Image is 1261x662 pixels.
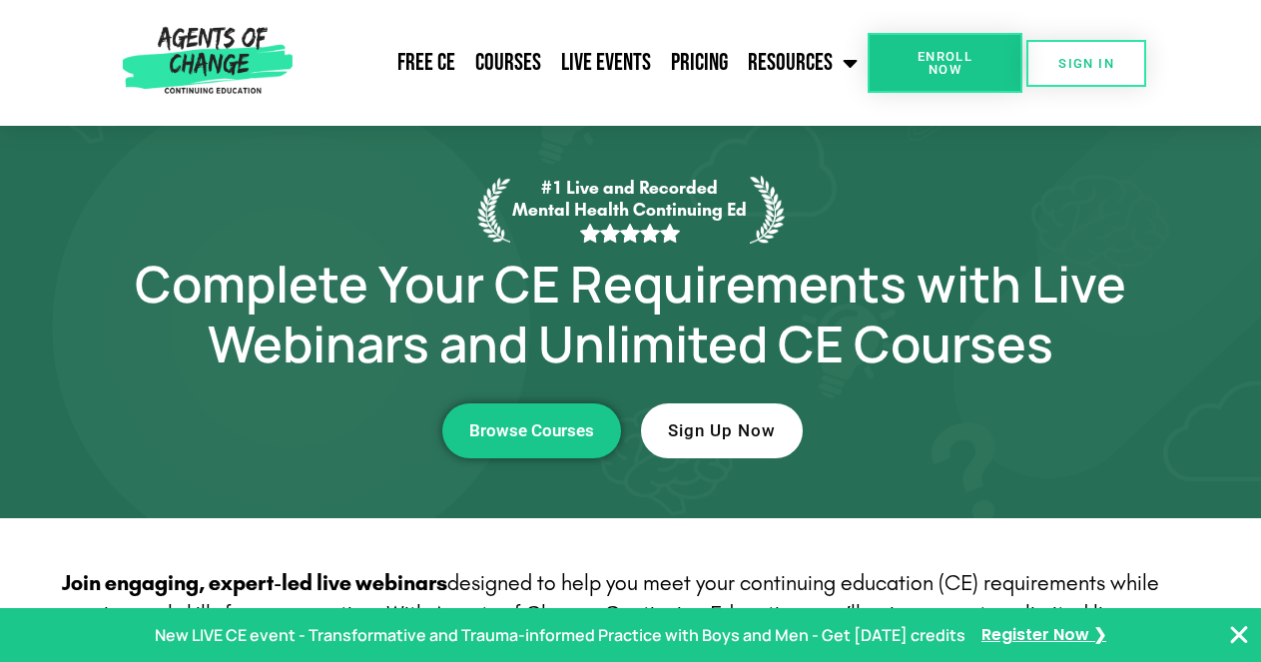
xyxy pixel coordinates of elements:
[981,621,1106,650] a: Register Now ❯
[868,33,1022,93] a: Enroll Now
[62,254,1200,373] h1: Complete Your CE Requirements with Live Webinars and Unlimited CE Courses
[900,50,990,76] span: Enroll Now
[510,177,750,244] p: #1 Live and Recorded Mental Health Continuing Ed
[1058,57,1114,70] span: SIGN IN
[738,38,868,88] a: Resources
[1227,623,1251,647] button: Close Banner
[387,38,465,88] a: Free CE
[661,38,738,88] a: Pricing
[641,403,803,458] a: Sign Up Now
[301,38,868,88] nav: Menu
[469,422,594,439] span: Browse Courses
[62,568,1180,660] p: designed to help you meet your continuing education (CE) requirements while earning real skills f...
[442,403,621,458] a: Browse Courses
[1026,40,1146,87] a: SIGN IN
[551,38,661,88] a: Live Events
[155,621,965,650] p: New LIVE CE event - Transformative and Trauma-informed Practice with Boys and Men - Get [DATE] cr...
[465,38,551,88] a: Courses
[62,570,447,596] strong: Join engaging, expert-led live webinars
[668,422,776,439] span: Sign Up Now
